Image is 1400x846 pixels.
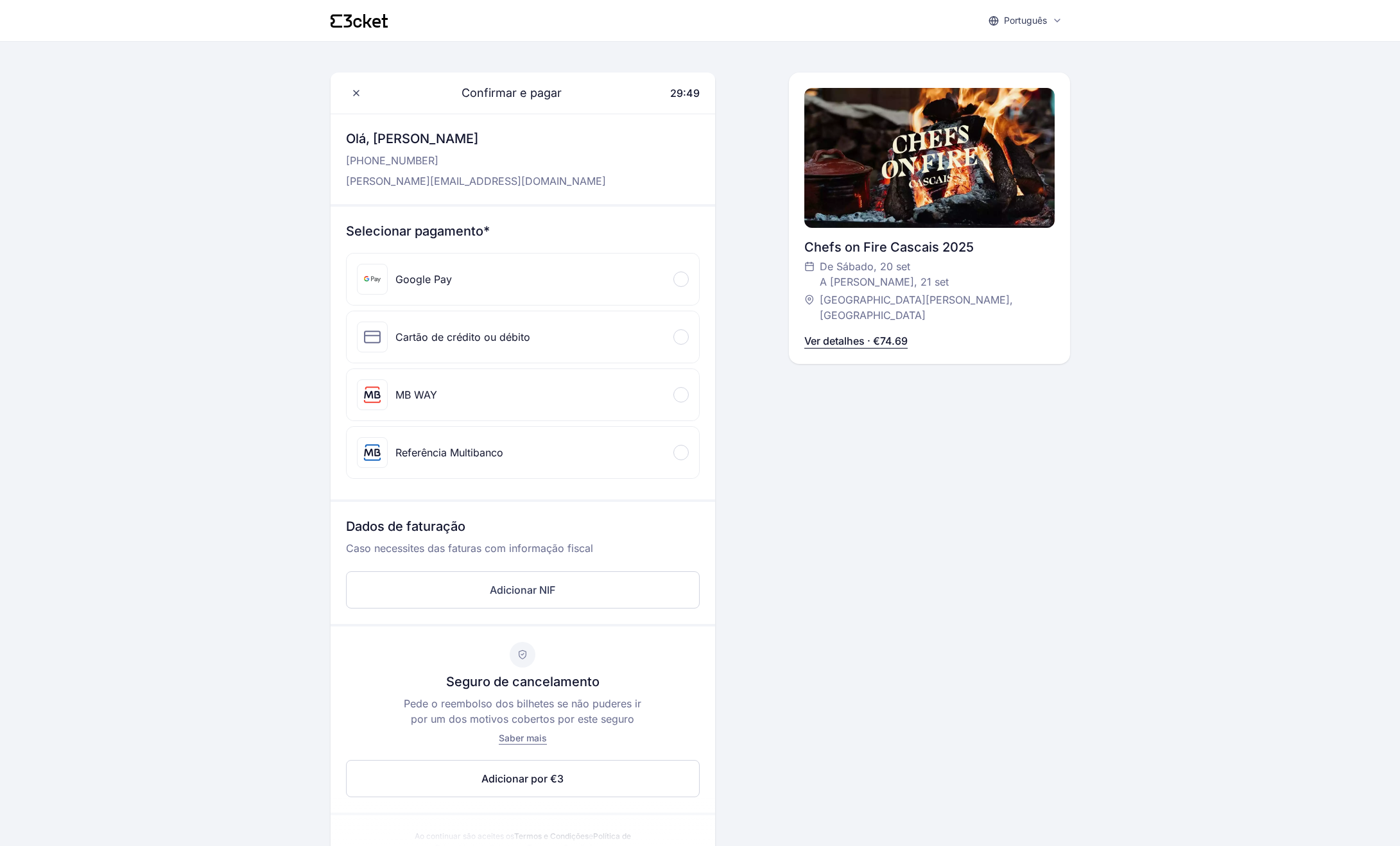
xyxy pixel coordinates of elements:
[346,571,700,609] button: Adicionar NIF
[346,153,606,168] p: [PHONE_NUMBER]
[446,84,562,102] span: Confirmar e pagar
[346,173,606,189] p: [PERSON_NAME][EMAIL_ADDRESS][DOMAIN_NAME]
[670,87,700,99] span: 29:49
[346,222,700,240] h3: Selecionar pagamento*
[820,292,1042,323] span: [GEOGRAPHIC_DATA][PERSON_NAME], [GEOGRAPHIC_DATA]
[804,238,1055,256] div: Chefs on Fire Cascais 2025
[399,696,646,727] p: Pede o reembolso dos bilhetes se não puderes ir por um dos motivos cobertos por este seguro
[499,732,547,743] span: Saber mais
[346,130,606,148] h3: Olá, [PERSON_NAME]
[346,540,700,566] p: Caso necessites das faturas com informação fiscal
[514,831,589,841] a: Termos e Condições
[346,517,700,540] h3: Dados de faturação
[1004,14,1047,27] p: Português
[395,445,503,460] div: Referência Multibanco
[395,272,452,287] div: Google Pay
[446,673,600,691] p: Seguro de cancelamento
[804,333,908,349] p: Ver detalhes · €74.69
[395,329,530,345] div: Cartão de crédito ou débito
[820,259,949,289] span: De Sábado, 20 set A [PERSON_NAME], 21 set
[395,387,437,402] div: MB WAY
[346,760,700,797] button: Adicionar por €3
[481,771,564,786] span: Adicionar por €3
